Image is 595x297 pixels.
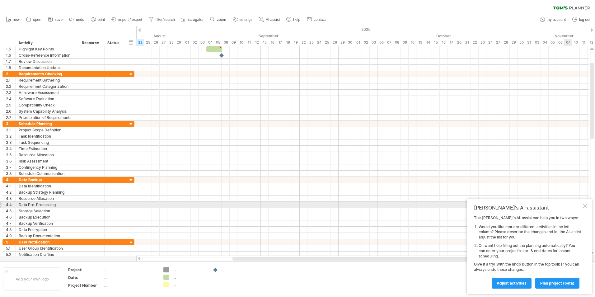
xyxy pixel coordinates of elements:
div: Status [107,40,121,46]
li: Would you like more or different activities in the left column? Please describe the changes and l... [479,224,581,240]
div: 4.2 [6,189,15,195]
a: contact [305,16,328,24]
div: Tuesday, 30 September 2025 [346,39,354,46]
div: Wednesday, 3 September 2025 [199,39,206,46]
div: 2.1 [6,77,15,83]
div: Monday, 25 August 2025 [144,39,152,46]
a: log out [571,16,592,24]
div: Add your own logo [3,267,61,291]
span: print [98,17,105,22]
div: 5.1 [6,245,15,251]
div: Monday, 3 November 2025 [533,39,541,46]
div: Wednesday, 8 October 2025 [393,39,401,46]
span: zoom [217,17,226,22]
span: save [55,17,63,22]
div: .... [104,267,156,272]
a: plan project (beta) [535,278,579,289]
a: open [25,16,43,24]
span: AI assist [266,17,280,22]
div: Friday, 24 October 2025 [486,39,494,46]
div: Thursday, 16 October 2025 [440,39,447,46]
div: September 2025 [183,33,354,39]
div: Task Sequencing [19,139,76,145]
div: Monday, 6 October 2025 [377,39,385,46]
div: 4.9 [6,233,15,239]
div: 3.3 [6,139,15,145]
div: User Notification [19,239,76,245]
div: 1.8 [6,65,15,71]
div: Resource Allocation [19,152,76,158]
div: Tuesday, 28 October 2025 [502,39,510,46]
a: my account [538,16,568,24]
div: Thursday, 30 October 2025 [518,39,525,46]
div: .... [172,282,206,287]
div: Friday, 17 October 2025 [447,39,455,46]
div: Wednesday, 29 October 2025 [510,39,518,46]
div: Activity [18,40,75,46]
div: Wednesday, 10 September 2025 [237,39,245,46]
div: Contingency Planning [19,164,76,170]
div: 3.6 [6,158,15,164]
div: Backup Documentation. [19,233,76,239]
span: open [33,17,41,22]
div: Monday, 22 September 2025 [300,39,307,46]
div: 4.5 [6,208,15,214]
div: Notification Drafting [19,252,76,257]
div: Wednesday, 15 October 2025 [432,39,440,46]
div: Monday, 1 September 2025 [183,39,191,46]
div: Project Scope Definition [19,127,76,133]
div: Schedule Communication. [19,171,76,177]
div: System Capability Analysis [19,108,76,114]
div: Wednesday, 1 October 2025 [354,39,362,46]
div: 5 [6,239,15,245]
div: Friday, 3 October 2025 [370,39,377,46]
div: Friday, 26 September 2025 [331,39,339,46]
div: Thursday, 2 October 2025 [362,39,370,46]
div: 1.6 [6,52,15,58]
div: Time Estimation [19,146,76,152]
span: settings [240,17,252,22]
div: Wednesday, 24 September 2025 [315,39,323,46]
span: undo [76,17,84,22]
div: Project Number [68,283,102,288]
div: October 2025 [354,33,533,39]
span: navigator [188,17,204,22]
div: Thursday, 4 September 2025 [206,39,214,46]
div: Friday, 12 September 2025 [253,39,261,46]
div: Cross-Reference Information [19,52,76,58]
div: 4.6 [6,214,15,220]
div: Date: [68,275,102,280]
span: plan project (beta) [540,281,574,285]
div: 2 [6,71,15,77]
div: Wednesday, 22 October 2025 [471,39,479,46]
div: .... [104,275,156,280]
div: 3.2 [6,133,15,139]
a: undo [68,16,86,24]
div: 2.6 [6,108,15,114]
div: Friday, 22 August 2025 [136,39,144,46]
div: Data Identification [19,183,76,189]
div: Data Backup [19,177,76,183]
div: 1.5 [6,46,15,52]
div: .... [222,267,255,272]
a: save [46,16,64,24]
div: Requirement Categorization [19,83,76,89]
div: Tuesday, 14 October 2025 [424,39,432,46]
div: 4.8 [6,227,15,233]
span: log out [579,17,590,22]
div: 3.8 [6,171,15,177]
div: Project: [68,267,102,272]
div: 4 [6,177,15,183]
div: Backup Strategy Planning [19,189,76,195]
div: Monday, 8 September 2025 [222,39,230,46]
div: 3.1 [6,127,15,133]
a: help [285,16,302,24]
div: Requirement Gathering [19,77,76,83]
div: Tuesday, 21 October 2025 [463,39,471,46]
div: Tuesday, 9 September 2025 [230,39,237,46]
div: 3.7 [6,164,15,170]
a: zoom [208,16,228,24]
span: new [13,17,20,22]
a: print [89,16,107,24]
div: Software Evaluation [19,96,76,102]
